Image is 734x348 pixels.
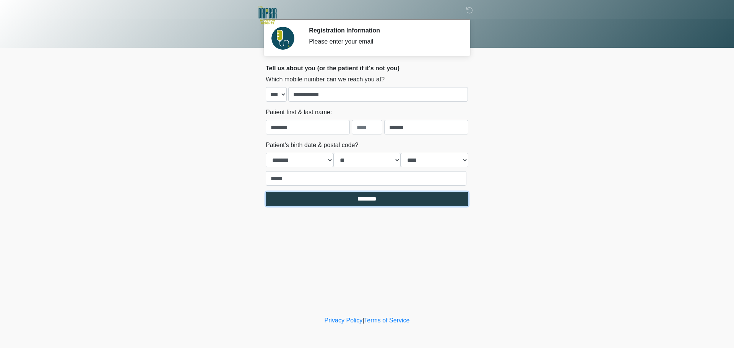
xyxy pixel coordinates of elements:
div: Please enter your email [309,37,457,46]
label: Patient first & last name: [266,108,332,117]
label: Which mobile number can we reach you at? [266,75,385,84]
label: Patient's birth date & postal code? [266,141,358,150]
img: Agent Avatar [271,27,294,50]
h2: Tell us about you (or the patient if it's not you) [266,65,468,72]
img: The DRIPBaR - Houston Heights Logo [258,6,277,24]
a: Terms of Service [364,317,409,324]
a: Privacy Policy [325,317,363,324]
a: | [362,317,364,324]
h2: Registration Information [309,27,457,34]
